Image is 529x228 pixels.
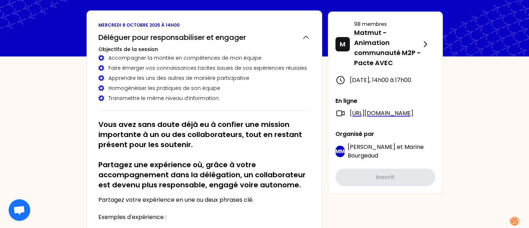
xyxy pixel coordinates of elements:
[98,64,310,72] div: Faire émerger vos connaissances tacites issues de vos expériences réussies
[348,143,395,151] span: [PERSON_NAME]
[98,22,310,28] p: mercredi 8 octobre 2025 à 14h00
[354,20,421,28] p: 98 membres
[9,199,30,221] div: Ouvrir le chat
[98,95,310,102] div: Transmettre le même niveau d’information
[98,54,310,61] div: Accompagner la montée en compétences de mon équipe
[98,46,310,53] h3: Objectifs de la session
[348,143,435,160] p: et
[354,28,421,68] p: Matmut - Animation communauté M2P - Pacte AVEC
[335,75,435,85] div: [DATE] , 14h00 à 17h00
[98,32,246,42] h2: Déléguer pour responsabiliser et engager
[335,148,345,155] p: MM
[340,39,345,49] p: M
[350,109,413,118] a: [URL][DOMAIN_NAME]
[348,143,424,160] span: Marine Bourgeaud
[98,74,310,82] div: Apprendre les uns des autres de manière participative
[98,32,310,42] button: Déléguer pour responsabiliser et engager
[98,119,310,190] h2: Vous avez sans doute déjà eu à confier une mission importante à un ou des collaborateurs, tout en...
[335,130,435,138] p: Organisé par
[335,97,435,105] p: En ligne
[335,169,435,186] button: Inscrit
[98,85,310,92] div: Homogénéiser les pratiques de son équipe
